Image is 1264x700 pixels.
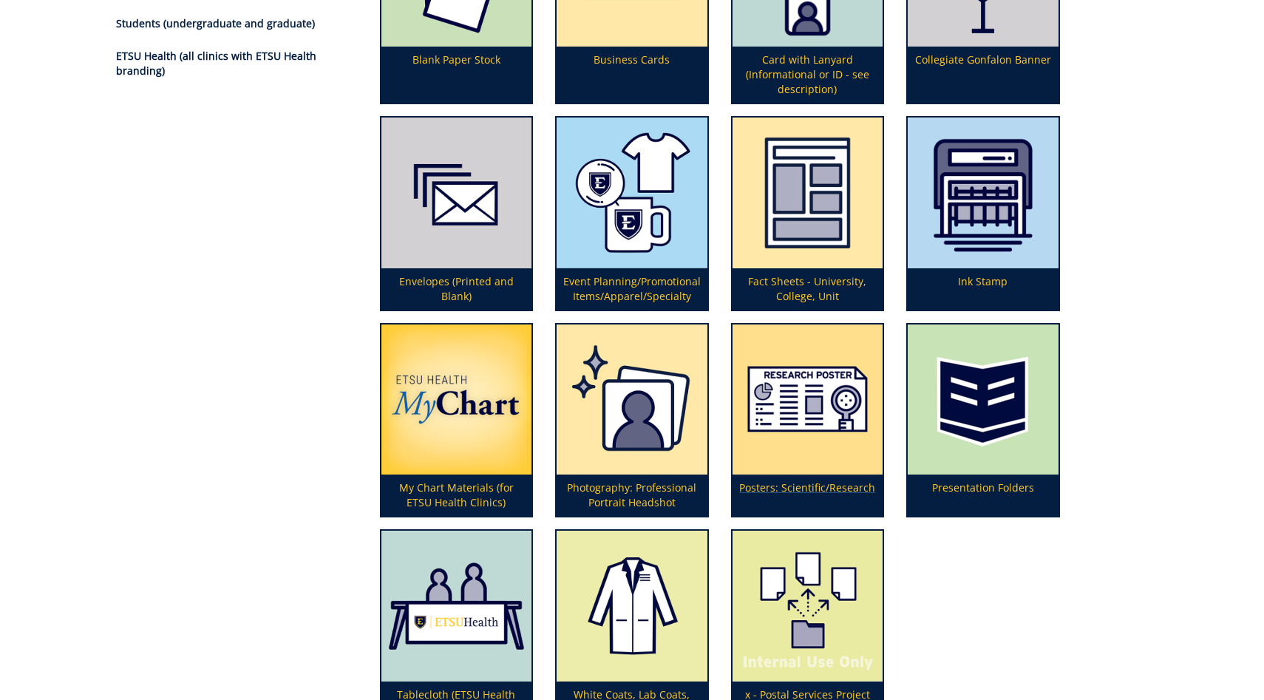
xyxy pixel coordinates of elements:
img: outsourcing%20internal%20use-5c647ee7095515.28580629.png [733,531,883,682]
p: My Chart Materials (for ETSU Health Clinics) [381,475,532,516]
a: Envelopes (Printed and Blank) [381,118,532,310]
p: Fact Sheets - University, College, Unit [733,268,883,310]
p: Card with Lanyard (Informational or ID - see description) [733,47,883,103]
img: posters-scientific-5aa5927cecefc5.90805739.png [733,324,883,475]
p: Business Cards [557,47,707,103]
a: Presentation Folders [908,324,1059,517]
a: Posters: Scientific/Research [733,324,883,517]
a: ETSU Health (all clinics with ETSU Health branding) [116,49,316,78]
img: tablecloth-63ce89ec045952.52600954.png [381,531,532,682]
a: Fact Sheets - University, College, Unit [733,118,883,310]
a: Photography: Professional Portrait Headshot [557,324,707,517]
a: My Chart Materials (for ETSU Health Clinics) [381,324,532,517]
img: promotional%20items%20icon-621cf3f26df267.81791671.png [557,118,707,268]
a: Event Planning/Promotional Items/Apparel/Specialty [557,118,707,310]
img: professional%20headshot-673780894c71e3.55548584.png [557,324,707,475]
p: Blank Paper Stock [381,47,532,103]
a: Ink Stamp [908,118,1059,310]
img: white-coats-59494ae0f124e6.28169724.png [557,531,707,682]
a: Students (undergraduate and graduate) [116,16,315,30]
img: folders-5949219d3e5475.27030474.png [908,324,1059,475]
img: envelopes-(bulk-order)-594831b101c519.91017228.png [381,118,532,268]
img: ink%20stamp-620d597748ba81.63058529.png [908,118,1059,268]
img: fact%20sheet-63b722d48584d3.32276223.png [733,118,883,268]
p: Envelopes (Printed and Blank) [381,268,532,310]
p: Photography: Professional Portrait Headshot [557,475,707,516]
p: Presentation Folders [908,475,1059,516]
p: Ink Stamp [908,268,1059,310]
p: Event Planning/Promotional Items/Apparel/Specialty [557,268,707,310]
p: Posters: Scientific/Research [733,475,883,516]
p: Collegiate Gonfalon Banner [908,47,1059,103]
img: mychart-67fe6a1724bc26.04447173.png [381,324,532,475]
